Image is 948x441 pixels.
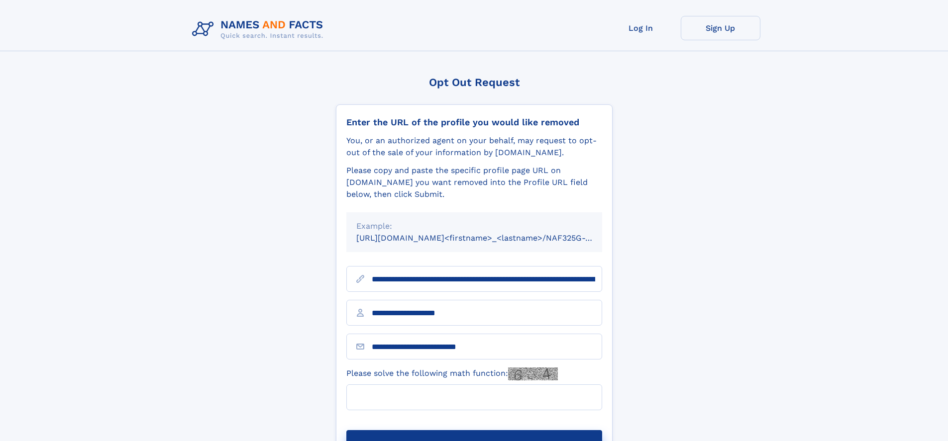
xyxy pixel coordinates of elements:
div: Example: [356,220,592,232]
div: Enter the URL of the profile you would like removed [346,117,602,128]
small: [URL][DOMAIN_NAME]<firstname>_<lastname>/NAF325G-xxxxxxxx [356,233,621,243]
a: Sign Up [681,16,760,40]
img: Logo Names and Facts [188,16,331,43]
label: Please solve the following math function: [346,367,558,380]
div: Please copy and paste the specific profile page URL on [DOMAIN_NAME] you want removed into the Pr... [346,165,602,200]
div: You, or an authorized agent on your behalf, may request to opt-out of the sale of your informatio... [346,135,602,159]
a: Log In [601,16,681,40]
div: Opt Out Request [336,76,613,88]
